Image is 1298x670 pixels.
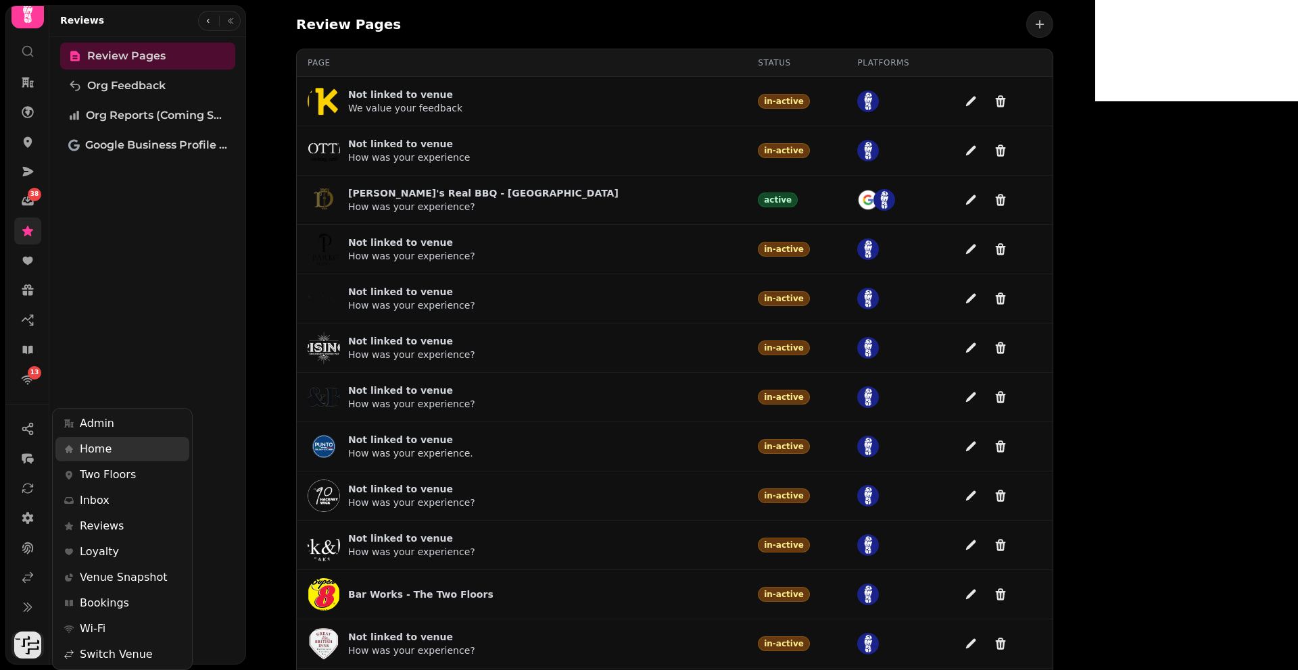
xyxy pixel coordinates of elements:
span: Org Reports (coming soon) [86,107,227,124]
span: Two Floors [80,467,136,483]
a: Google Business Profile (Beta) [60,132,235,159]
span: Review Pages [87,48,166,64]
span: Venue Snapshot [80,569,168,586]
a: Org Reports (coming soon) [60,102,235,129]
span: Bookings [80,595,129,611]
img: User avatar [14,632,41,659]
nav: Tabs [49,37,246,665]
span: Reviews [80,518,124,534]
h2: Reviews [60,14,104,27]
span: Google Business Profile (Beta) [85,137,227,153]
a: Org Feedback [60,72,235,99]
span: Admin [80,415,114,432]
span: Inbox [80,492,110,509]
div: User avatar [52,408,193,670]
span: Home [80,441,112,457]
button: User avatar [11,632,44,659]
span: Switch Venue [80,646,153,663]
a: Review Pages [60,43,235,70]
span: Org Feedback [87,78,166,94]
span: Wi-Fi [80,621,105,637]
span: Loyalty [80,544,119,560]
